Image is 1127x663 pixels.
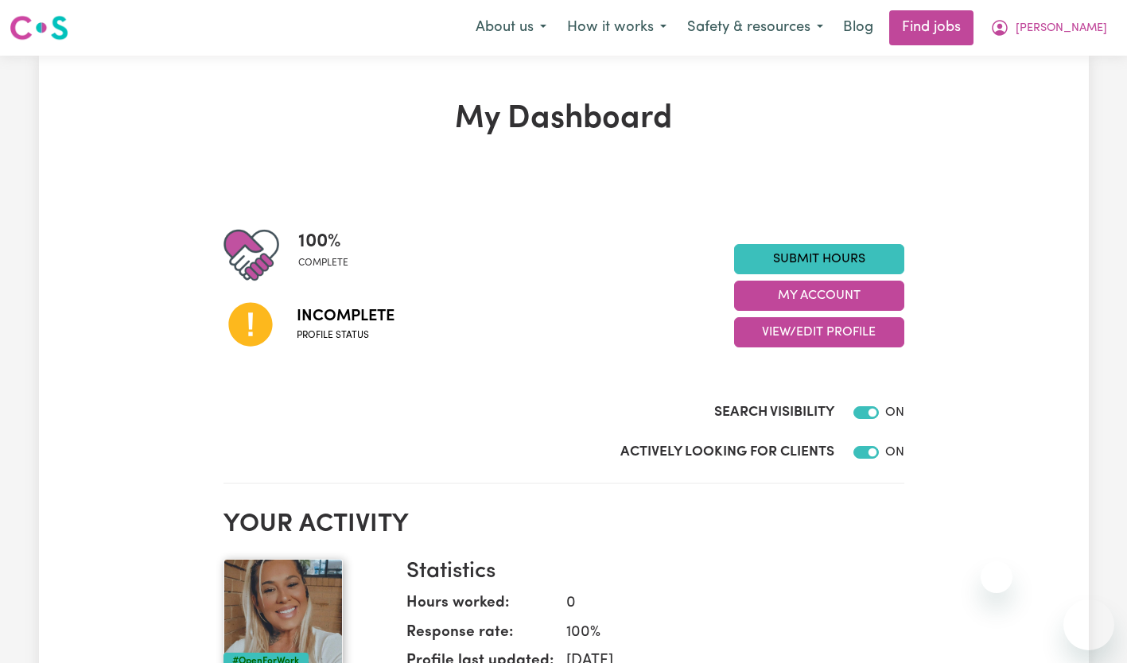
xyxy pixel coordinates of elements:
img: Careseekers logo [10,14,68,42]
button: View/Edit Profile [734,317,904,347]
label: Search Visibility [714,402,834,423]
h3: Statistics [406,559,892,586]
h2: Your activity [223,510,904,540]
span: ON [885,406,904,419]
dt: Response rate: [406,622,554,651]
a: Blog [834,10,883,45]
a: Careseekers logo [10,10,68,46]
span: ON [885,446,904,459]
button: My Account [734,281,904,311]
button: My Account [980,11,1117,45]
span: complete [298,256,348,270]
span: Profile status [297,328,394,343]
iframe: Close message [981,561,1012,593]
a: Find jobs [889,10,973,45]
dd: 0 [554,592,892,615]
div: Profile completeness: 100% [298,227,361,283]
span: [PERSON_NAME] [1016,20,1107,37]
dt: Hours worked: [406,592,554,622]
span: 100 % [298,227,348,256]
iframe: Button to launch messaging window [1063,599,1114,650]
span: Incomplete [297,304,394,328]
label: Actively Looking for Clients [620,442,834,463]
h1: My Dashboard [223,100,904,138]
button: About us [465,11,557,45]
dd: 100 % [554,622,892,645]
a: Submit Hours [734,244,904,274]
button: How it works [557,11,677,45]
button: Safety & resources [677,11,834,45]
